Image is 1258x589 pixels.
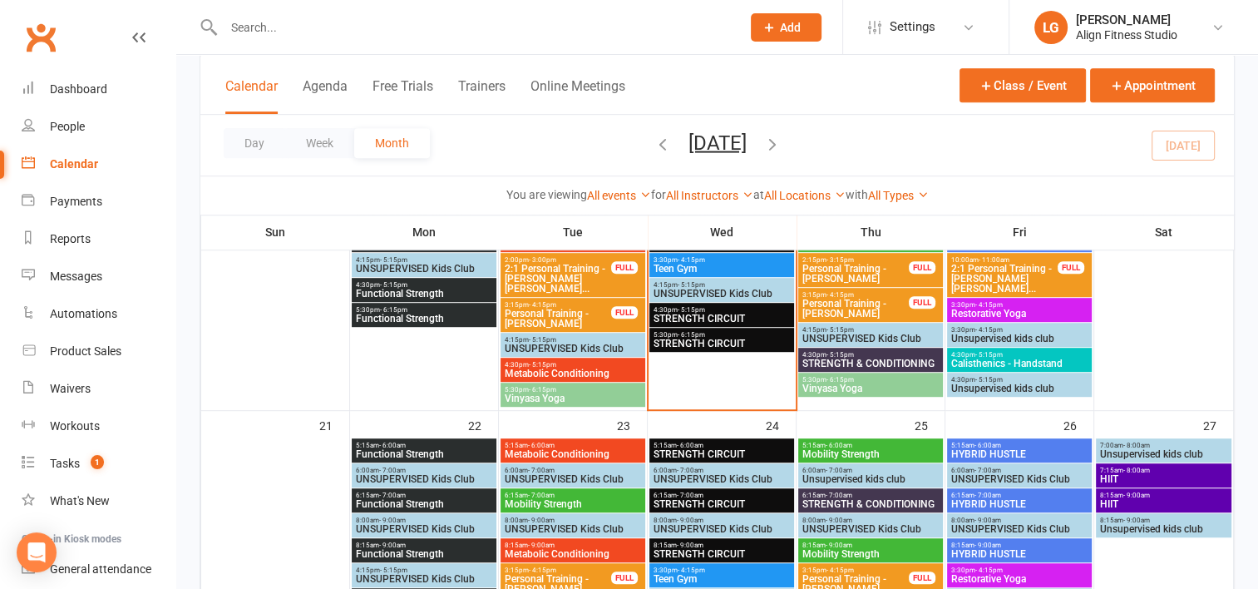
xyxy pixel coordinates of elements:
div: Payments [50,195,102,208]
div: Align Fitness Studio [1076,27,1177,42]
span: Unsupervised kids club [1099,449,1229,459]
span: UNSUPERVISED Kids Club [802,524,940,534]
span: - 7:00am [528,492,555,499]
span: - 5:15pm [380,567,407,574]
span: 6:00am [355,467,493,474]
span: - 4:15pm [529,301,556,309]
span: - 9:00am [974,517,1001,524]
button: Add [751,13,821,42]
span: Teen Gym [653,264,791,274]
span: 6:00am [802,467,940,474]
span: 8:15am [802,542,940,549]
span: STRENGTH CIRCUIT [653,499,791,509]
span: UNSUPERVISED Kids Club [504,474,642,484]
div: FULL [611,572,638,584]
a: Clubworx [20,17,62,58]
span: - 5:15pm [975,351,1003,359]
span: 5:30pm [504,386,642,393]
span: - 4:15pm [826,567,854,574]
span: - 7:00am [379,492,406,499]
span: 4:15pm [355,256,493,264]
input: Search... [219,16,729,39]
button: Day [224,128,285,158]
span: 4:15pm [653,281,791,289]
span: UNSUPERVISED Kids Club [355,264,493,274]
div: LG [1034,11,1068,44]
span: 1 [91,455,104,469]
a: Dashboard [22,71,175,108]
span: - 4:15pm [975,301,1003,309]
span: Personal Training - [PERSON_NAME] [802,264,910,284]
div: FULL [611,261,638,274]
button: [DATE] [688,131,747,154]
span: - 5:15pm [826,351,854,359]
span: UNSUPERVISED Kids Club [950,474,1088,484]
a: Tasks 1 [22,445,175,483]
span: Metabolic Conditioning [504,369,642,379]
span: 5:15am [355,442,493,449]
span: Mobility Strength [802,449,940,459]
span: - 7:00am [826,467,852,474]
span: - 4:15pm [975,326,1003,334]
span: - 6:15pm [678,331,705,339]
span: - 6:15pm [380,306,407,314]
span: 3:30pm [950,326,1088,334]
span: Add [780,21,801,34]
span: - 8:00am [1123,442,1150,449]
a: Waivers [22,370,175,408]
span: - 9:00am [379,517,406,524]
div: Reports [50,232,91,245]
div: 25 [915,411,945,438]
span: 6:15am [504,492,642,499]
span: 6:00am [653,467,791,474]
span: Unsupervised kids club [802,474,940,484]
span: 3:30pm [653,256,791,264]
span: - 9:00am [528,517,555,524]
span: 8:15am [355,542,493,549]
span: UNSUPERVISED Kids Club [950,524,1088,534]
span: 3:15pm [802,567,910,574]
div: 27 [1203,411,1233,438]
span: 3:30pm [653,567,791,574]
span: 8:15am [1099,517,1229,524]
span: Restorative Yoga [950,574,1088,584]
span: 2:1 Personal Training - [PERSON_NAME] [PERSON_NAME]... [950,264,1058,294]
span: HYBRID HUSTLE [950,449,1088,459]
th: Mon [350,215,499,250]
button: Trainers [458,78,506,114]
span: - 7:00am [677,467,703,474]
span: - 9:00am [826,542,852,549]
span: Teen Gym [653,574,791,584]
button: Week [285,128,354,158]
span: 4:30pm [802,351,940,359]
div: FULL [1058,261,1084,274]
a: All Types [868,189,929,202]
span: 8:00am [653,517,791,524]
span: Functional Strength [355,549,493,559]
span: - 4:15pm [975,567,1003,574]
span: - 9:00am [1123,517,1150,524]
span: UNSUPERVISED Kids Club [355,574,493,584]
button: Online Meetings [530,78,625,114]
span: Functional Strength [355,499,493,509]
span: - 6:00am [528,442,555,449]
span: STRENGTH & CONDITIONING [802,499,940,509]
span: - 4:15pm [826,291,854,299]
strong: for [651,188,666,201]
button: Calendar [225,78,278,114]
span: STRENGTH CIRCUIT [653,339,791,349]
span: 10:00am [950,256,1058,264]
span: 8:00am [950,517,1088,524]
span: Mobility Strength [504,499,642,509]
span: - 5:15pm [678,306,705,314]
span: - 7:00am [826,492,852,499]
div: Workouts [50,419,100,433]
span: 4:15pm [355,567,493,574]
span: - 3:15pm [826,256,854,264]
span: 5:30pm [355,306,493,314]
span: Personal Training - [PERSON_NAME] [802,299,910,319]
span: - 5:15pm [975,376,1003,384]
span: 8:15am [653,542,791,549]
th: Tue [499,215,648,250]
span: - 9:00am [528,542,555,549]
